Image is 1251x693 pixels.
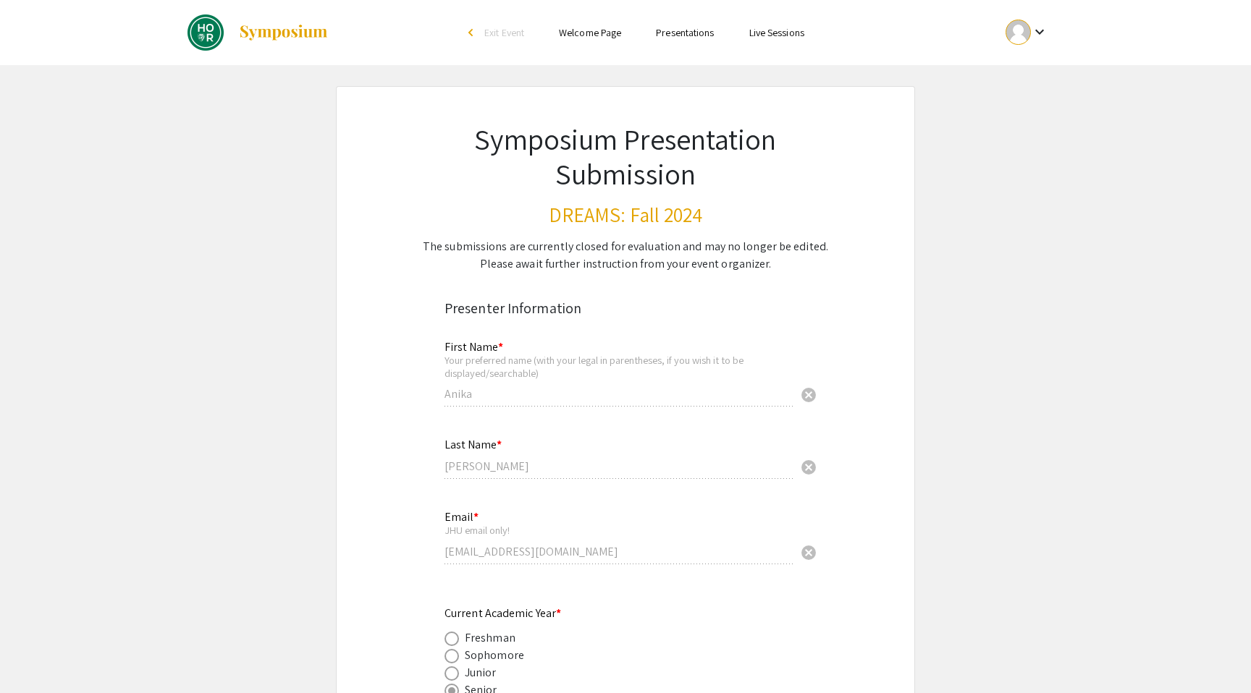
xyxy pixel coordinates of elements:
span: cancel [800,544,817,561]
button: Clear [794,452,823,481]
input: Type Here [445,459,794,474]
a: Presentations [656,26,714,39]
div: Your preferred name (with your legal in parentheses, if you wish it to be displayed/searchable) [445,354,794,379]
img: Symposium by ForagerOne [238,24,329,41]
mat-label: Email [445,509,479,524]
div: Freshman [465,629,515,647]
button: Clear [794,380,823,409]
button: Expand account dropdown [990,16,1063,48]
img: DREAMS: Fall 2024 [188,14,224,51]
mat-label: First Name [445,339,503,354]
input: Type Here [445,386,794,401]
div: arrow_back_ios [468,28,477,37]
span: Exit Event [484,26,524,39]
h1: Symposium Presentation Submission [407,122,844,191]
input: Type Here [445,544,794,559]
iframe: Chat [11,628,62,682]
div: Sophomore [465,647,524,664]
a: DREAMS: Fall 2024 [188,14,329,51]
a: Welcome Page [559,26,621,39]
mat-label: Current Academic Year [445,605,561,621]
div: The submissions are currently closed for evaluation and may no longer be edited. Please await fur... [407,238,844,273]
mat-label: Last Name [445,437,502,452]
h3: DREAMS: Fall 2024 [407,203,844,227]
a: Live Sessions [749,26,804,39]
div: Junior [465,664,497,681]
span: cancel [800,386,817,404]
mat-icon: Expand account dropdown [1031,23,1048,41]
div: JHU email only! [445,524,794,537]
div: Presenter Information [445,297,806,319]
button: Clear [794,537,823,566]
span: cancel [800,459,817,476]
